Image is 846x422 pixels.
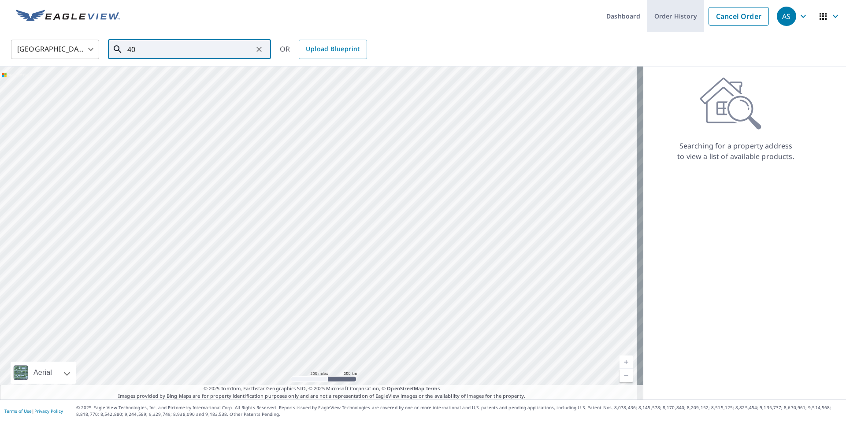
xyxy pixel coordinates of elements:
[709,7,769,26] a: Cancel Order
[16,10,120,23] img: EV Logo
[76,404,842,418] p: © 2025 Eagle View Technologies, Inc. and Pictometry International Corp. All Rights Reserved. Repo...
[387,385,424,392] a: OpenStreetMap
[306,44,360,55] span: Upload Blueprint
[4,408,32,414] a: Terms of Use
[620,355,633,369] a: Current Level 5, Zoom In
[4,408,63,414] p: |
[127,37,253,62] input: Search by address or latitude-longitude
[677,141,795,162] p: Searching for a property address to view a list of available products.
[777,7,796,26] div: AS
[426,385,440,392] a: Terms
[299,40,367,59] a: Upload Blueprint
[253,43,265,56] button: Clear
[11,362,76,384] div: Aerial
[620,369,633,382] a: Current Level 5, Zoom Out
[204,385,440,392] span: © 2025 TomTom, Earthstar Geographics SIO, © 2025 Microsoft Corporation, ©
[31,362,55,384] div: Aerial
[34,408,63,414] a: Privacy Policy
[280,40,367,59] div: OR
[11,37,99,62] div: [GEOGRAPHIC_DATA]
